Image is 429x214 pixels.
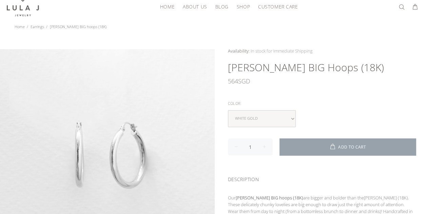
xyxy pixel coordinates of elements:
button: ADD TO CART [279,138,416,155]
a: Earrings [31,24,44,29]
span: ADD TO CART [338,145,366,149]
span: [PERSON_NAME] BIG hoops (18K) [50,24,106,29]
a: Shop [233,1,254,12]
div: SGD [228,74,416,88]
span: Shop [237,4,250,9]
a: [PERSON_NAME] (18K) [364,195,408,201]
span: Blog [215,4,228,9]
a: HOME [156,1,179,12]
span: About Us [183,4,207,9]
a: About Us [179,1,211,12]
span: 564 [228,74,238,88]
span: In stock for Immediate Shipping [251,48,313,54]
div: Color: [228,99,416,108]
span: Availability: [228,48,250,54]
div: DESCRIPTION [228,168,416,189]
a: Customer Care [254,1,298,12]
h1: [PERSON_NAME] BIG hoops (18K) [228,61,416,74]
span: HOME [160,4,175,9]
b: [PERSON_NAME] BIG hoops (18K) [236,195,303,201]
span: Customer Care [258,4,298,9]
a: Home [15,24,25,29]
a: Blog [211,1,232,12]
